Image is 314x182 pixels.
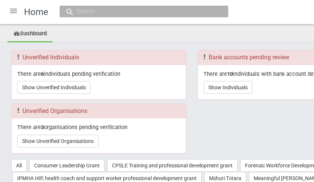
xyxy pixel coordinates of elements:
[17,81,91,94] button: Show Unverified Individuals
[29,159,105,172] button: Consumer Leadership Grant
[17,71,180,77] p: There are individuals pending verification
[227,71,233,77] b: 10
[17,54,180,61] h3: Unverified Individuals
[17,135,99,147] button: Show Unverified Organisations
[17,124,180,131] p: There are organisations pending verification
[107,159,238,172] button: CPSLE Training and professional development grant
[11,159,27,172] button: All
[41,124,44,131] b: 3
[41,71,44,77] b: 6
[17,108,180,114] h3: Unverified Organisations
[74,8,206,15] input: Search
[7,26,52,42] a: Dashboard
[203,81,253,94] button: Show Individuals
